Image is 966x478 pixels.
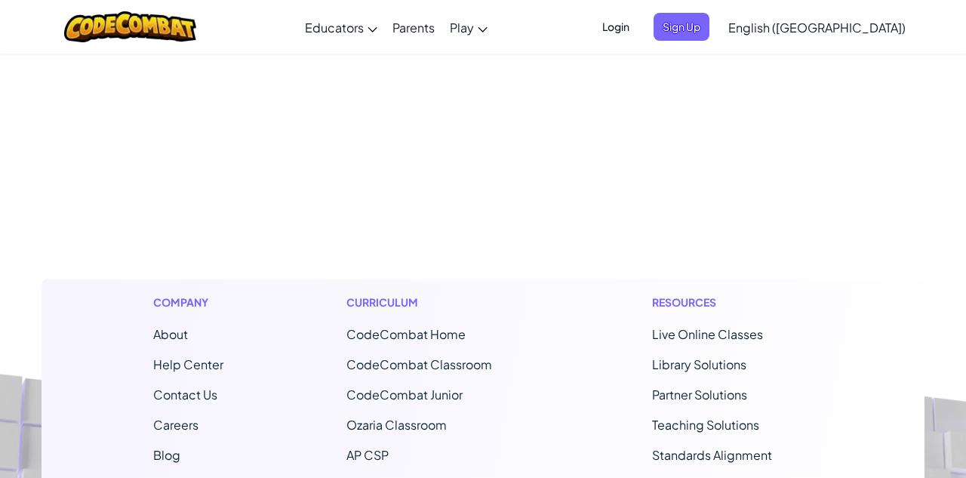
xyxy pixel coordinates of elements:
[652,326,763,342] a: Live Online Classes
[153,387,217,402] span: Contact Us
[305,20,364,35] span: Educators
[654,13,709,41] button: Sign Up
[442,7,495,48] a: Play
[652,356,746,372] a: Library Solutions
[346,447,389,463] a: AP CSP
[64,11,196,42] img: CodeCombat logo
[652,447,772,463] a: Standards Alignment
[346,387,463,402] a: CodeCombat Junior
[153,417,198,433] a: Careers
[346,356,492,372] a: CodeCombat Classroom
[153,447,180,463] a: Blog
[385,7,442,48] a: Parents
[450,20,474,35] span: Play
[153,326,188,342] a: About
[652,387,747,402] a: Partner Solutions
[153,356,223,372] a: Help Center
[652,417,759,433] span: Teaching Solutions
[728,20,906,35] span: English ([GEOGRAPHIC_DATA])
[346,417,447,433] a: Ozaria Classroom
[153,295,223,310] h1: Company
[721,7,913,48] a: English ([GEOGRAPHIC_DATA])
[346,326,466,342] span: CodeCombat Home
[652,295,813,310] h1: Resources
[346,295,529,310] h1: Curriculum
[297,7,385,48] a: Educators
[593,13,638,41] button: Login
